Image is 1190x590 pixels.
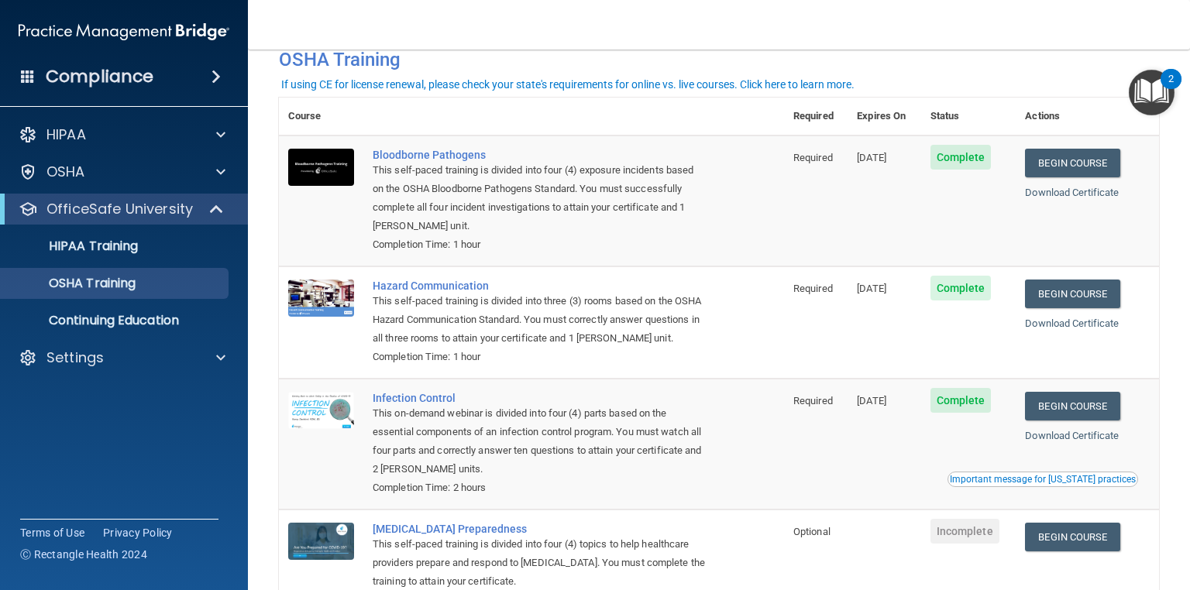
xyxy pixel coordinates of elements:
[46,163,85,181] p: OSHA
[1025,317,1119,329] a: Download Certificate
[19,163,225,181] a: OSHA
[1025,430,1119,441] a: Download Certificate
[857,152,886,163] span: [DATE]
[1025,392,1119,420] a: Begin Course
[930,276,992,300] span: Complete
[950,475,1136,484] div: Important message for [US_STATE] practices
[1025,523,1119,551] a: Begin Course
[373,523,707,535] a: [MEDICAL_DATA] Preparedness
[784,98,848,135] th: Required
[857,283,886,294] span: [DATE]
[103,525,173,540] a: Privacy Policy
[793,526,831,537] span: Optional
[373,348,707,366] div: Completion Time: 1 hour
[373,235,707,254] div: Completion Time: 1 hour
[19,200,225,218] a: OfficeSafe University
[279,49,1159,70] h4: OSHA Training
[373,392,707,404] a: Infection Control
[46,66,153,87] h4: Compliance
[1025,149,1119,177] a: Begin Course
[948,472,1138,487] button: Read this if you are a dental practitioner in the state of CA
[1168,79,1174,99] div: 2
[930,519,999,544] span: Incomplete
[1025,187,1119,198] a: Download Certificate
[19,16,229,47] img: PMB logo
[373,149,707,161] a: Bloodborne Pathogens
[19,125,225,144] a: HIPAA
[921,98,1016,135] th: Status
[373,292,707,348] div: This self-paced training is divided into three (3) rooms based on the OSHA Hazard Communication S...
[19,348,225,367] a: Settings
[373,479,707,497] div: Completion Time: 2 hours
[1129,70,1175,115] button: Open Resource Center, 2 new notifications
[46,348,104,367] p: Settings
[20,525,84,540] a: Terms of Use
[20,547,147,562] span: Ⓒ Rectangle Health 2024
[793,395,833,406] span: Required
[930,388,992,413] span: Complete
[373,280,707,292] a: Hazard Communication
[1025,280,1119,308] a: Begin Course
[46,200,193,218] p: OfficeSafe University
[10,313,222,328] p: Continuing Education
[10,238,138,254] p: HIPAA Training
[848,98,920,135] th: Expires On
[46,125,86,144] p: HIPAA
[279,77,857,92] button: If using CE for license renewal, please check your state's requirements for online vs. live cours...
[1016,98,1159,135] th: Actions
[793,283,833,294] span: Required
[281,79,855,90] div: If using CE for license renewal, please check your state's requirements for online vs. live cours...
[930,145,992,170] span: Complete
[793,152,833,163] span: Required
[279,98,363,135] th: Course
[857,395,886,406] span: [DATE]
[373,161,707,235] div: This self-paced training is divided into four (4) exposure incidents based on the OSHA Bloodborne...
[373,404,707,479] div: This on-demand webinar is divided into four (4) parts based on the essential components of an inf...
[10,276,136,291] p: OSHA Training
